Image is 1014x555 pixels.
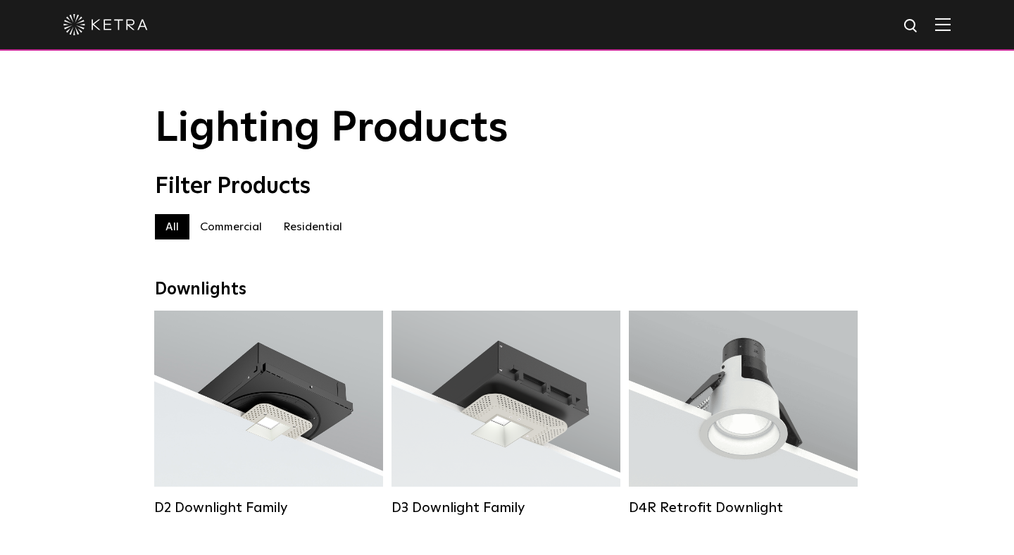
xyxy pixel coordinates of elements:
[154,499,383,516] div: D2 Downlight Family
[63,14,148,35] img: ketra-logo-2019-white
[903,18,920,35] img: search icon
[155,214,189,239] label: All
[155,280,859,300] div: Downlights
[189,214,273,239] label: Commercial
[154,311,383,516] a: D2 Downlight Family Lumen Output:1200Colors:White / Black / Gloss Black / Silver / Bronze / Silve...
[273,214,353,239] label: Residential
[392,499,620,516] div: D3 Downlight Family
[629,311,858,516] a: D4R Retrofit Downlight Lumen Output:800Colors:White / BlackBeam Angles:15° / 25° / 40° / 60°Watta...
[629,499,858,516] div: D4R Retrofit Downlight
[392,311,620,516] a: D3 Downlight Family Lumen Output:700 / 900 / 1100Colors:White / Black / Silver / Bronze / Paintab...
[155,173,859,200] div: Filter Products
[155,108,508,150] span: Lighting Products
[935,18,951,31] img: Hamburger%20Nav.svg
